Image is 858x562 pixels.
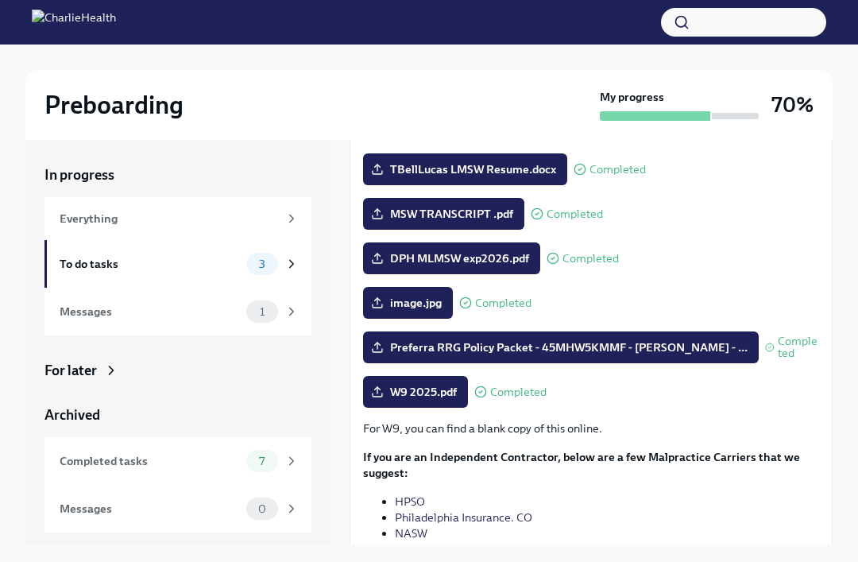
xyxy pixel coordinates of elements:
[32,10,116,35] img: CharlieHealth
[374,250,529,266] span: DPH MLMSW exp2026.pdf
[44,288,311,335] a: Messages1
[363,198,524,230] label: MSW TRANSCRIPT .pdf
[589,164,646,176] span: Completed
[44,485,311,533] a: Messages0
[249,455,274,467] span: 7
[60,210,278,227] div: Everything
[44,197,311,240] a: Everything
[374,161,556,177] span: TBellLucas LMSW Resume.docx
[374,384,457,400] span: W9 2025.pdf
[778,335,819,359] span: Completed
[475,297,531,309] span: Completed
[60,255,240,273] div: To do tasks
[363,421,819,436] p: For W9, you can find a blank copy of this online.
[374,339,748,355] span: Preferra RRG Policy Packet - 45MHW5KMMF - [PERSON_NAME] - ...
[363,242,540,274] label: DPH MLMSW exp2026.pdf
[363,376,468,408] label: W9 2025.pdf
[547,208,603,220] span: Completed
[363,450,800,480] strong: If you are an Independent Contractor, below are a few Malpractice Carriers that we suggest:
[44,240,311,288] a: To do tasks3
[600,89,664,105] strong: My progress
[395,526,427,541] a: NASW
[60,452,240,470] div: Completed tasks
[250,306,274,318] span: 1
[249,258,275,270] span: 3
[395,510,532,525] a: Philadelphia Insurance. CO
[44,437,311,485] a: Completed tasks7
[395,494,425,509] a: HPSO
[363,153,567,185] label: TBellLucas LMSW Resume.docx
[363,331,759,363] label: Preferra RRG Policy Packet - 45MHW5KMMF - [PERSON_NAME] - ...
[771,91,814,119] h3: 70%
[44,89,184,121] h2: Preboarding
[374,206,513,222] span: MSW TRANSCRIPT .pdf
[60,303,240,320] div: Messages
[374,295,442,311] span: image.jpg
[363,287,453,319] label: image.jpg
[44,405,311,424] a: Archived
[44,361,311,380] a: For later
[60,500,240,517] div: Messages
[249,503,276,515] span: 0
[562,253,619,265] span: Completed
[44,361,97,380] div: For later
[490,386,547,398] span: Completed
[44,165,311,184] a: In progress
